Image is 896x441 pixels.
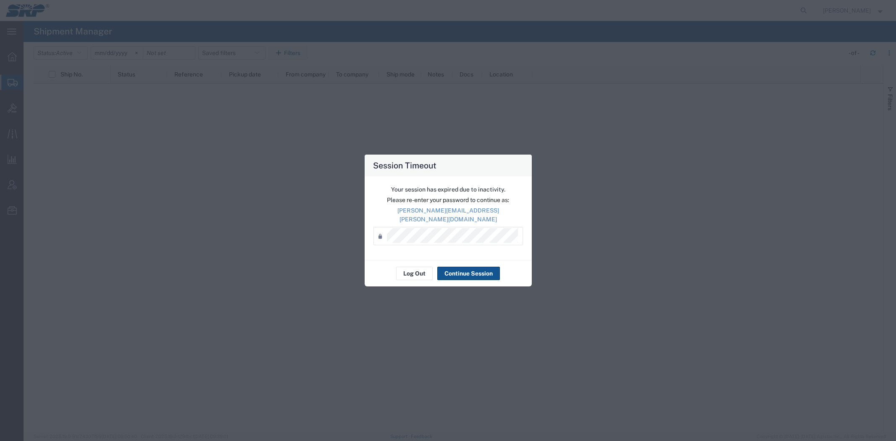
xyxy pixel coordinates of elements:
[437,267,500,280] button: Continue Session
[373,159,436,171] h4: Session Timeout
[373,196,523,205] p: Please re-enter your password to continue as:
[373,185,523,194] p: Your session has expired due to inactivity.
[396,267,433,280] button: Log Out
[373,206,523,224] p: [PERSON_NAME][EMAIL_ADDRESS][PERSON_NAME][DOMAIN_NAME]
